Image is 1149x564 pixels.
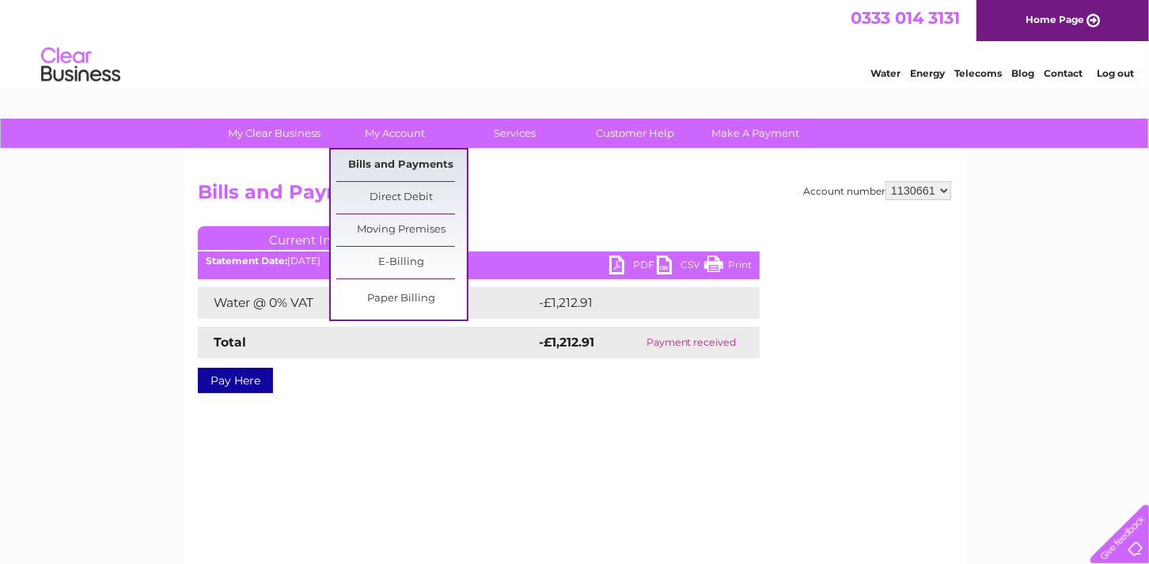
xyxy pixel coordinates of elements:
[954,67,1002,79] a: Telecoms
[336,214,467,246] a: Moving Premises
[1044,67,1083,79] a: Contact
[214,335,246,350] strong: Total
[198,256,760,267] div: [DATE]
[1011,67,1034,79] a: Blog
[198,368,273,393] a: Pay Here
[336,182,467,214] a: Direct Debit
[691,119,821,148] a: Make A Payment
[851,8,960,28] a: 0333 014 3131
[450,119,581,148] a: Services
[198,226,435,250] a: Current Invoice
[40,41,121,89] img: logo.png
[336,150,467,181] a: Bills and Payments
[206,255,287,267] b: Statement Date:
[870,67,901,79] a: Water
[623,327,760,358] td: Payment received
[910,67,945,79] a: Energy
[210,119,340,148] a: My Clear Business
[202,9,950,77] div: Clear Business is a trading name of Verastar Limited (registered in [GEOGRAPHIC_DATA] No. 3667643...
[657,256,704,278] a: CSV
[336,247,467,278] a: E-Billing
[609,256,657,278] a: PDF
[803,181,951,200] div: Account number
[330,119,461,148] a: My Account
[198,181,951,211] h2: Bills and Payments
[539,335,594,350] strong: -£1,212.91
[198,287,535,319] td: Water @ 0% VAT
[1097,67,1134,79] a: Log out
[704,256,752,278] a: Print
[571,119,701,148] a: Customer Help
[535,287,734,319] td: -£1,212.91
[336,283,467,315] a: Paper Billing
